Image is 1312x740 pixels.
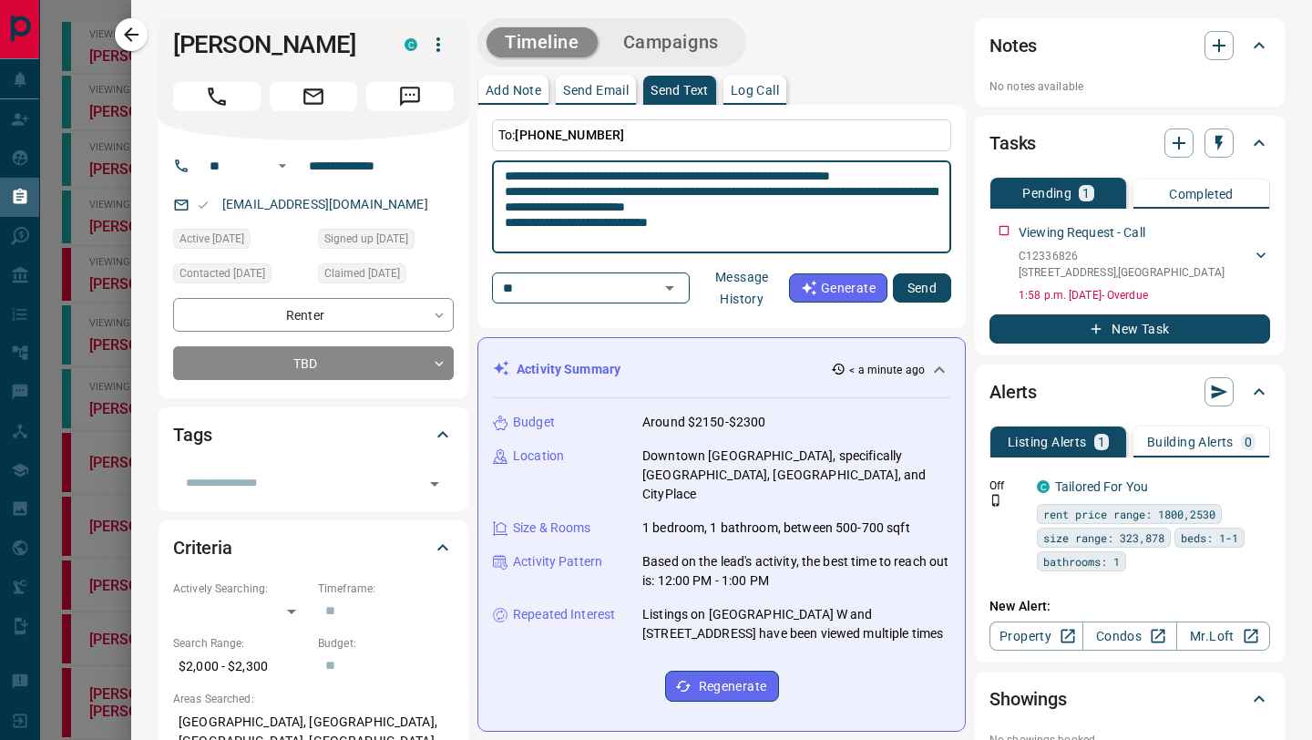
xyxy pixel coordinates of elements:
[731,84,779,97] p: Log Call
[513,552,602,571] p: Activity Pattern
[513,605,615,624] p: Repeated Interest
[651,84,709,97] p: Send Text
[989,78,1270,95] p: No notes available
[695,262,789,313] button: Message History
[173,298,454,332] div: Renter
[1019,223,1145,242] p: Viewing Request - Call
[989,24,1270,67] div: Notes
[989,597,1270,616] p: New Alert:
[989,31,1037,60] h2: Notes
[657,275,682,301] button: Open
[989,478,1026,494] p: Off
[1019,248,1225,264] p: C12336826
[197,199,210,211] svg: Email Valid
[1181,529,1238,547] span: beds: 1-1
[173,526,454,570] div: Criteria
[989,121,1270,165] div: Tasks
[173,420,211,449] h2: Tags
[642,413,765,432] p: Around $2150-$2300
[222,197,428,211] a: [EMAIL_ADDRESS][DOMAIN_NAME]
[849,362,925,378] p: < a minute ago
[272,155,293,177] button: Open
[989,128,1036,158] h2: Tasks
[517,360,620,379] p: Activity Summary
[173,229,309,254] div: Tue Aug 12 2025
[318,263,454,289] div: Sat Nov 16 2024
[173,652,309,682] p: $2,000 - $2,300
[1176,622,1270,651] a: Mr.Loft
[405,38,417,51] div: condos.ca
[1008,436,1087,448] p: Listing Alerts
[173,413,454,457] div: Tags
[513,519,591,538] p: Size & Rooms
[989,622,1083,651] a: Property
[173,533,232,562] h2: Criteria
[270,82,357,111] span: Email
[1022,187,1071,200] p: Pending
[989,677,1270,721] div: Showings
[324,230,408,248] span: Signed up [DATE]
[515,128,624,142] span: [PHONE_NUMBER]
[486,84,541,97] p: Add Note
[318,581,454,597] p: Timeframe:
[1055,479,1148,494] a: Tailored For You
[1043,505,1215,523] span: rent price range: 1800,2530
[1098,436,1105,448] p: 1
[1019,264,1225,281] p: [STREET_ADDRESS] , [GEOGRAPHIC_DATA]
[1043,552,1120,570] span: bathrooms: 1
[513,447,564,466] p: Location
[173,635,309,652] p: Search Range:
[366,82,454,111] span: Message
[642,447,950,504] p: Downtown [GEOGRAPHIC_DATA], specifically [GEOGRAPHIC_DATA], [GEOGRAPHIC_DATA], and CityPlace
[318,229,454,254] div: Sat Nov 16 2024
[1019,287,1270,303] p: 1:58 p.m. [DATE] - Overdue
[318,635,454,652] p: Budget:
[893,273,951,303] button: Send
[1043,529,1164,547] span: size range: 323,878
[1082,622,1176,651] a: Condos
[1169,188,1234,200] p: Completed
[179,230,244,248] span: Active [DATE]
[642,605,950,643] p: Listings on [GEOGRAPHIC_DATA] W and [STREET_ADDRESS] have been viewed multiple times
[563,84,629,97] p: Send Email
[493,353,950,386] div: Activity Summary< a minute ago
[179,264,265,283] span: Contacted [DATE]
[173,691,454,707] p: Areas Searched:
[487,27,598,57] button: Timeline
[989,370,1270,414] div: Alerts
[989,314,1270,344] button: New Task
[492,119,951,151] p: To:
[989,684,1067,714] h2: Showings
[989,377,1037,406] h2: Alerts
[1019,244,1270,284] div: C12336826[STREET_ADDRESS],[GEOGRAPHIC_DATA]
[324,264,400,283] span: Claimed [DATE]
[1147,436,1234,448] p: Building Alerts
[789,273,887,303] button: Generate
[513,413,555,432] p: Budget
[173,82,261,111] span: Call
[422,471,447,497] button: Open
[989,494,1002,507] svg: Push Notification Only
[605,27,737,57] button: Campaigns
[642,519,910,538] p: 1 bedroom, 1 bathroom, between 500-700 sqft
[1245,436,1252,448] p: 0
[1082,187,1090,200] p: 1
[642,552,950,591] p: Based on the lead's activity, the best time to reach out is: 12:00 PM - 1:00 PM
[173,263,309,289] div: Sat Nov 16 2024
[173,346,454,380] div: TBD
[173,581,309,597] p: Actively Searching:
[1037,480,1050,493] div: condos.ca
[665,671,779,702] button: Regenerate
[173,30,377,59] h1: [PERSON_NAME]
